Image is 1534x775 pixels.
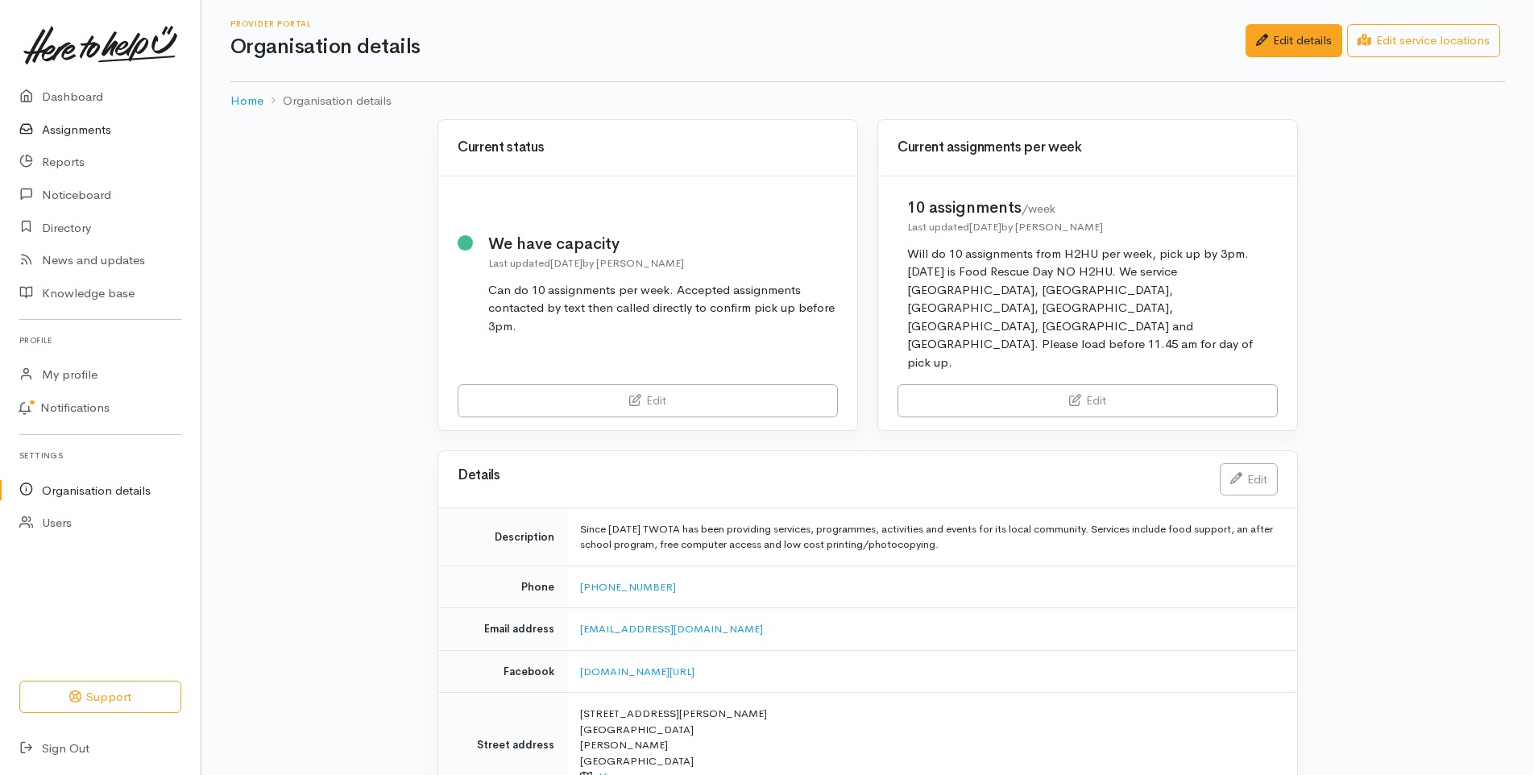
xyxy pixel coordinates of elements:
a: Edit service locations [1347,24,1500,57]
a: Edit [1220,463,1278,496]
div: We have capacity [488,232,839,255]
span: /week [1022,201,1055,216]
button: Support [19,681,181,714]
a: [DOMAIN_NAME][URL] [580,665,694,678]
div: Last updated by [PERSON_NAME] [488,255,839,271]
li: Organisation details [263,92,392,110]
a: [PHONE_NUMBER] [580,580,676,594]
div: Can do 10 assignments per week. Accepted assignments contacted by text then called directly to co... [488,281,839,336]
a: Edit [458,384,838,417]
h6: Profile [19,329,181,351]
h6: Settings [19,445,181,466]
h3: Current status [458,140,838,155]
td: Since [DATE] TWOTA has been providing services, programmes, activities and events for its local c... [567,508,1297,566]
h3: Current assignments per week [898,140,1278,155]
a: Edit details [1246,24,1342,57]
td: Email address [438,608,567,651]
a: Edit [898,384,1278,417]
time: [DATE] [550,256,583,270]
td: Facebook [438,650,567,693]
a: [EMAIL_ADDRESS][DOMAIN_NAME] [580,622,763,636]
h3: Details [458,468,1200,483]
time: [DATE] [969,220,1001,234]
a: Home [230,92,263,110]
h1: Organisation details [230,35,1246,59]
div: 10 assignments [907,196,1268,219]
div: Last updated by [PERSON_NAME] [907,219,1268,235]
div: Will do 10 assignments from H2HU per week, pick up by 3pm. [DATE] is Food Rescue Day NO H2HU. We ... [907,245,1268,372]
h6: Provider Portal [230,19,1246,28]
td: Description [438,508,567,566]
td: Phone [438,566,567,608]
nav: breadcrumb [230,82,1505,120]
